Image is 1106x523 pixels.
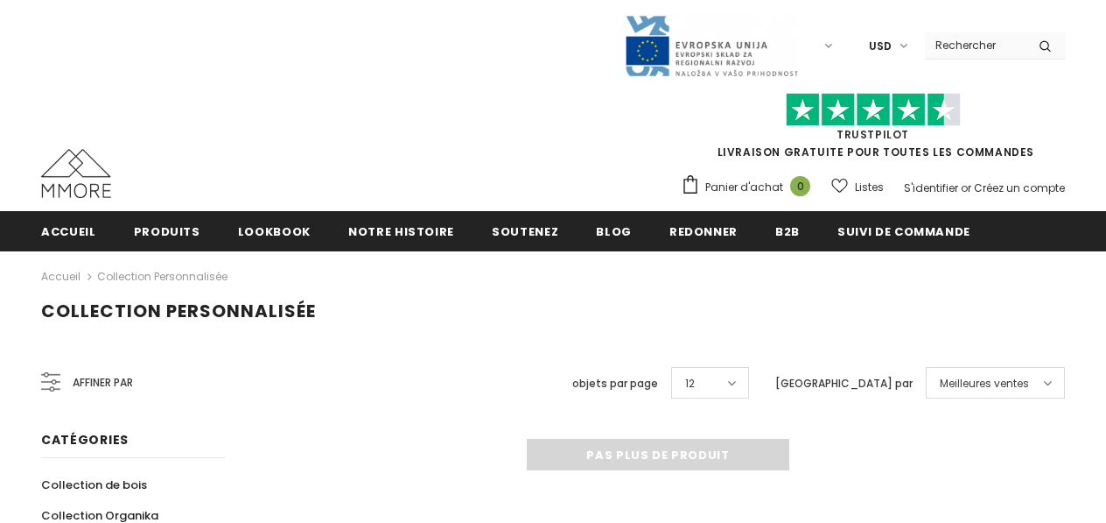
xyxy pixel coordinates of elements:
[681,101,1065,159] span: LIVRAISON GRATUITE POUR TOUTES LES COMMANDES
[41,477,147,493] span: Collection de bois
[836,127,909,142] a: TrustPilot
[904,180,958,195] a: S'identifier
[624,14,799,78] img: Javni Razpis
[831,172,884,202] a: Listes
[41,470,147,500] a: Collection de bois
[134,223,200,240] span: Produits
[492,211,558,251] a: soutenez
[790,176,810,196] span: 0
[41,299,316,323] span: Collection personnalisée
[97,269,227,284] a: Collection personnalisée
[685,375,695,392] span: 12
[41,266,80,287] a: Accueil
[41,223,96,240] span: Accueil
[41,211,96,251] a: Accueil
[596,211,632,251] a: Blog
[961,180,971,195] span: or
[974,180,1065,195] a: Créez un compte
[41,431,129,449] span: Catégories
[837,223,970,240] span: Suivi de commande
[705,179,783,196] span: Panier d'achat
[669,223,738,240] span: Redonner
[775,375,913,392] label: [GEOGRAPHIC_DATA] par
[134,211,200,251] a: Produits
[238,211,311,251] a: Lookbook
[596,223,632,240] span: Blog
[348,223,454,240] span: Notre histoire
[492,223,558,240] span: soutenez
[348,211,454,251] a: Notre histoire
[41,149,111,198] img: Cas MMORE
[624,38,799,53] a: Javni Razpis
[238,223,311,240] span: Lookbook
[775,223,800,240] span: B2B
[73,373,133,392] span: Affiner par
[855,179,884,196] span: Listes
[925,32,1025,58] input: Search Site
[837,211,970,251] a: Suivi de commande
[572,375,658,392] label: objets par page
[669,211,738,251] a: Redonner
[869,38,892,55] span: USD
[940,375,1029,392] span: Meilleures ventes
[681,174,819,201] a: Panier d'achat 0
[775,211,800,251] a: B2B
[786,93,961,127] img: Faites confiance aux étoiles pilotes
